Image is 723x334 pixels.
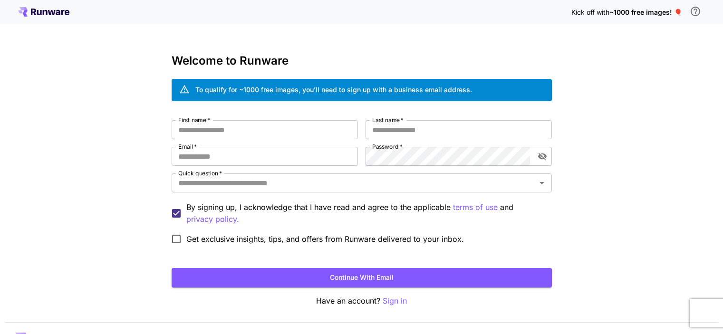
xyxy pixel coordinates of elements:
[186,201,544,225] p: By signing up, I acknowledge that I have read and agree to the applicable and
[186,213,239,225] button: By signing up, I acknowledge that I have read and agree to the applicable terms of use and
[186,233,464,245] span: Get exclusive insights, tips, and offers from Runware delivered to your inbox.
[178,116,210,124] label: First name
[535,176,549,190] button: Open
[571,8,609,16] span: Kick off with
[534,148,551,165] button: toggle password visibility
[195,85,472,95] div: To qualify for ~1000 free images, you’ll need to sign up with a business email address.
[186,213,239,225] p: privacy policy.
[178,143,197,151] label: Email
[453,201,498,213] p: terms of use
[372,116,404,124] label: Last name
[178,169,222,177] label: Quick question
[609,8,682,16] span: ~1000 free images! 🎈
[372,143,403,151] label: Password
[172,295,552,307] p: Have an account?
[453,201,498,213] button: By signing up, I acknowledge that I have read and agree to the applicable and privacy policy.
[172,268,552,287] button: Continue with email
[383,295,407,307] button: Sign in
[172,54,552,67] h3: Welcome to Runware
[686,2,705,21] button: In order to qualify for free credit, you need to sign up with a business email address and click ...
